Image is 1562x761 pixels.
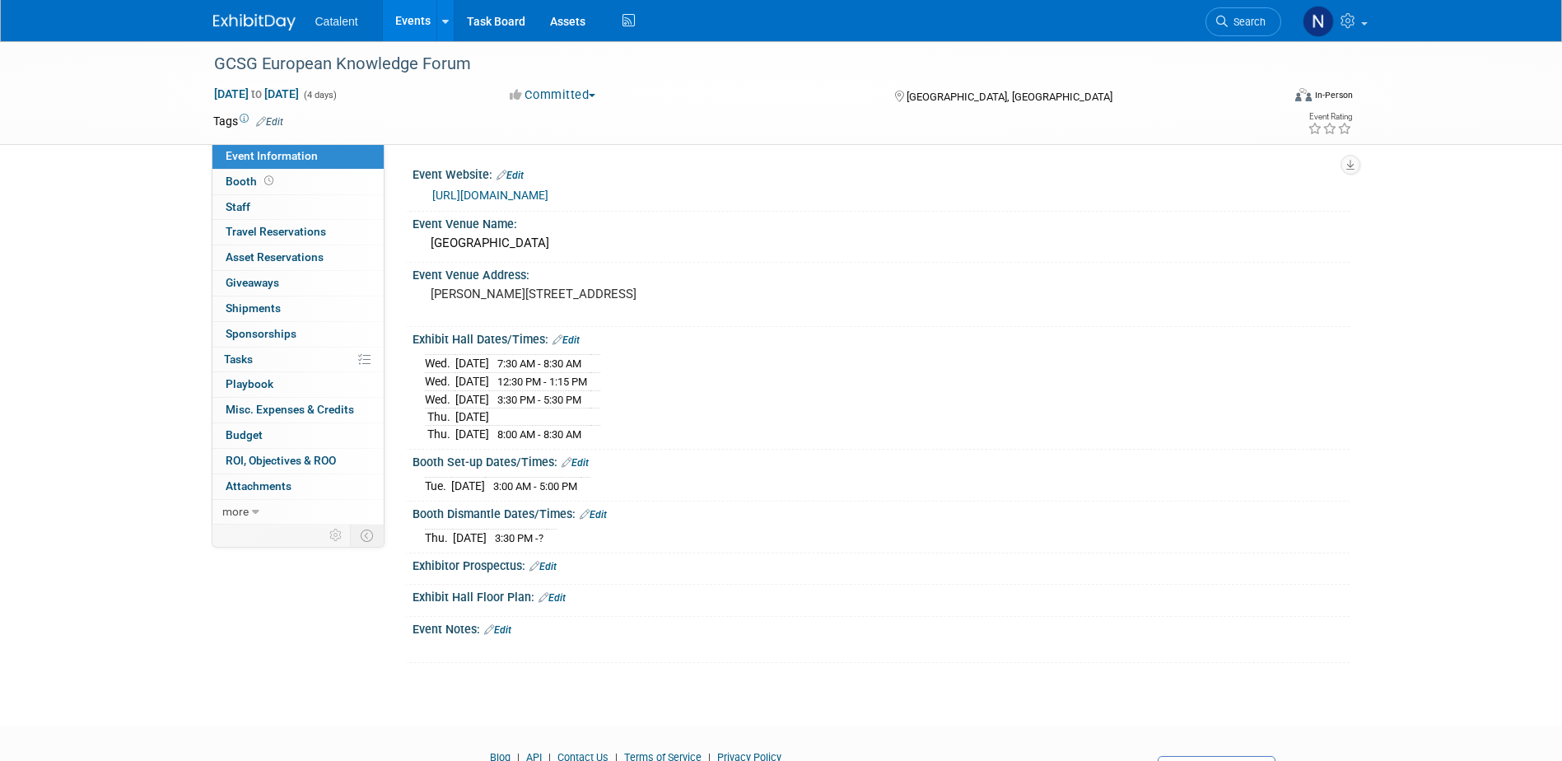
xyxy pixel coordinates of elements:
span: Travel Reservations [226,225,326,238]
td: Personalize Event Tab Strip [322,525,351,546]
a: Sponsorships [212,322,384,347]
span: 8:00 AM - 8:30 AM [497,428,581,441]
div: Booth Dismantle Dates/Times: [413,502,1350,523]
span: Playbook [226,377,273,390]
div: Event Venue Name: [413,212,1350,232]
span: Shipments [226,301,281,315]
a: Shipments [212,296,384,321]
span: 3:00 AM - 5:00 PM [493,480,577,493]
td: Thu. [425,426,455,443]
span: Budget [226,428,263,441]
a: Search [1205,7,1281,36]
div: Exhibitor Prospectus: [413,553,1350,575]
div: Event Website: [413,162,1350,184]
td: Tue. [425,478,451,495]
span: Catalent [315,15,358,28]
div: [GEOGRAPHIC_DATA] [425,231,1337,256]
td: Wed. [425,373,455,391]
span: 3:30 PM - [495,532,543,544]
a: Asset Reservations [212,245,384,270]
span: Asset Reservations [226,250,324,264]
span: Sponsorships [226,327,296,340]
a: [URL][DOMAIN_NAME] [432,189,548,202]
span: 3:30 PM - 5:30 PM [497,394,581,406]
a: Tasks [212,348,384,372]
a: Edit [256,116,283,128]
span: ROI, Objectives & ROO [226,454,336,467]
span: Attachments [226,479,291,493]
a: Edit [529,561,557,572]
img: Nicole Bullock [1303,6,1334,37]
td: Wed. [425,355,455,373]
div: GCSG European Knowledge Forum [208,49,1257,79]
span: Misc. Expenses & Credits [226,403,354,416]
span: Search [1228,16,1266,28]
td: [DATE] [455,409,489,426]
pre: [PERSON_NAME][STREET_ADDRESS] [431,287,785,301]
span: ? [539,532,543,544]
div: Exhibit Hall Floor Plan: [413,585,1350,606]
td: Thu. [425,530,453,547]
a: Edit [539,592,566,604]
span: Event Information [226,149,318,162]
td: Thu. [425,409,455,426]
span: Staff [226,200,250,213]
td: [DATE] [455,355,489,373]
span: Booth [226,175,277,188]
a: Booth [212,170,384,194]
a: Event Information [212,144,384,169]
span: Tasks [224,352,253,366]
td: Toggle Event Tabs [350,525,384,546]
a: Misc. Expenses & Credits [212,398,384,423]
a: Giveaways [212,271,384,296]
a: Travel Reservations [212,220,384,245]
td: [DATE] [455,373,489,391]
span: more [222,505,249,518]
td: [DATE] [455,426,489,443]
div: In-Person [1314,89,1353,101]
div: Event Rating [1308,113,1352,121]
a: Playbook [212,372,384,397]
div: Exhibit Hall Dates/Times: [413,327,1350,348]
img: Format-Inperson.png [1295,88,1312,101]
a: Edit [562,457,589,469]
td: [DATE] [451,478,485,495]
a: ROI, Objectives & ROO [212,449,384,474]
span: Booth not reserved yet [261,175,277,187]
a: Edit [553,334,580,346]
a: Attachments [212,474,384,499]
span: (4 days) [302,90,337,100]
a: Edit [497,170,524,181]
td: [DATE] [455,390,489,409]
span: 12:30 PM - 1:15 PM [497,376,587,388]
div: Booth Set-up Dates/Times: [413,450,1350,471]
td: [DATE] [453,530,487,547]
div: Event Notes: [413,617,1350,638]
a: Edit [580,509,607,521]
a: more [212,500,384,525]
td: Tags [213,113,283,129]
span: [GEOGRAPHIC_DATA], [GEOGRAPHIC_DATA] [907,91,1112,103]
span: to [249,87,264,100]
a: Edit [484,624,511,636]
span: Giveaways [226,276,279,289]
a: Staff [212,195,384,220]
div: Event Venue Address: [413,263,1350,283]
a: Budget [212,423,384,448]
img: ExhibitDay [213,14,296,30]
span: [DATE] [DATE] [213,86,300,101]
td: Wed. [425,390,455,409]
span: 7:30 AM - 8:30 AM [497,357,581,370]
div: Event Format [1184,86,1354,110]
button: Committed [504,86,602,104]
